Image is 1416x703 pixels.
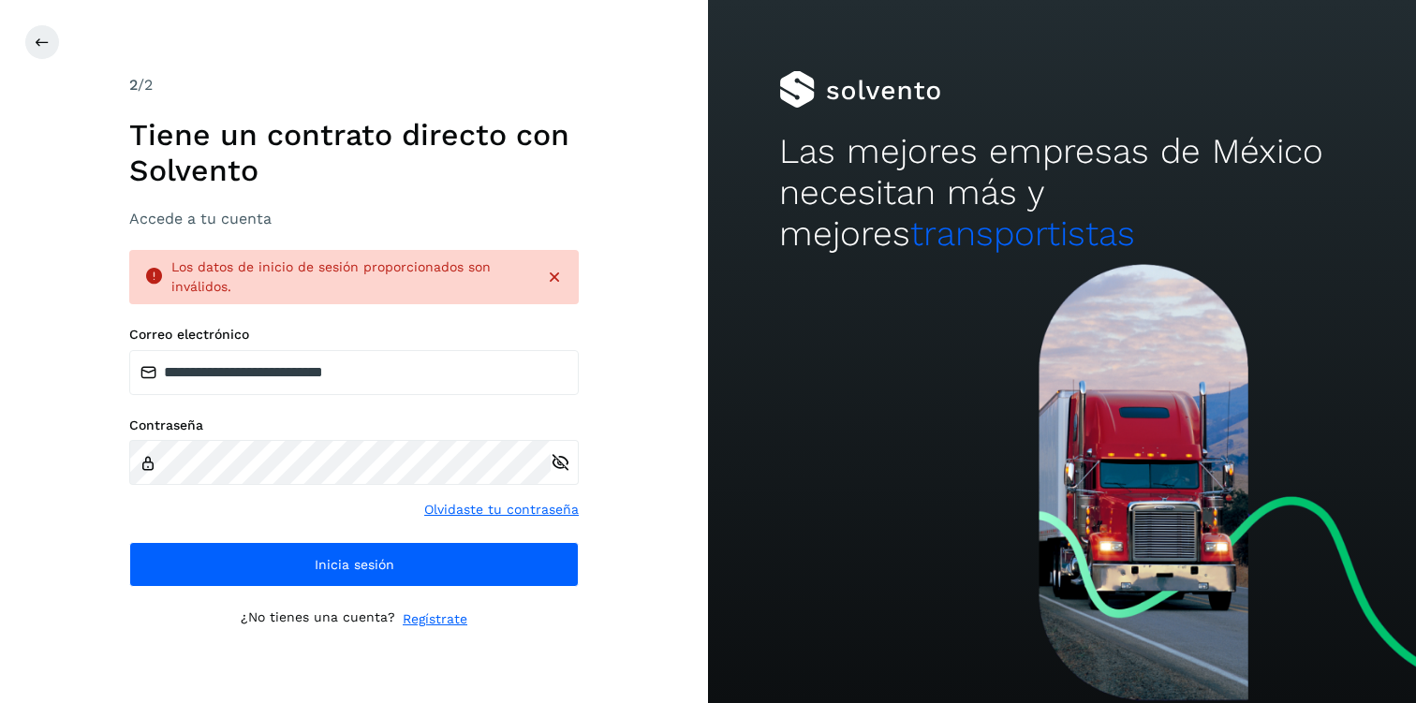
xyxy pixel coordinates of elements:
[171,257,530,297] div: Los datos de inicio de sesión proporcionados son inválidos.
[315,558,394,571] span: Inicia sesión
[129,74,579,96] div: /2
[129,327,579,343] label: Correo electrónico
[424,500,579,520] a: Olvidaste tu contraseña
[129,210,579,227] h3: Accede a tu cuenta
[129,76,138,94] span: 2
[403,609,467,629] a: Regístrate
[129,542,579,587] button: Inicia sesión
[241,609,395,629] p: ¿No tienes una cuenta?
[129,117,579,189] h1: Tiene un contrato directo con Solvento
[779,131,1346,256] h2: Las mejores empresas de México necesitan más y mejores
[910,213,1135,254] span: transportistas
[129,417,579,433] label: Contraseña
